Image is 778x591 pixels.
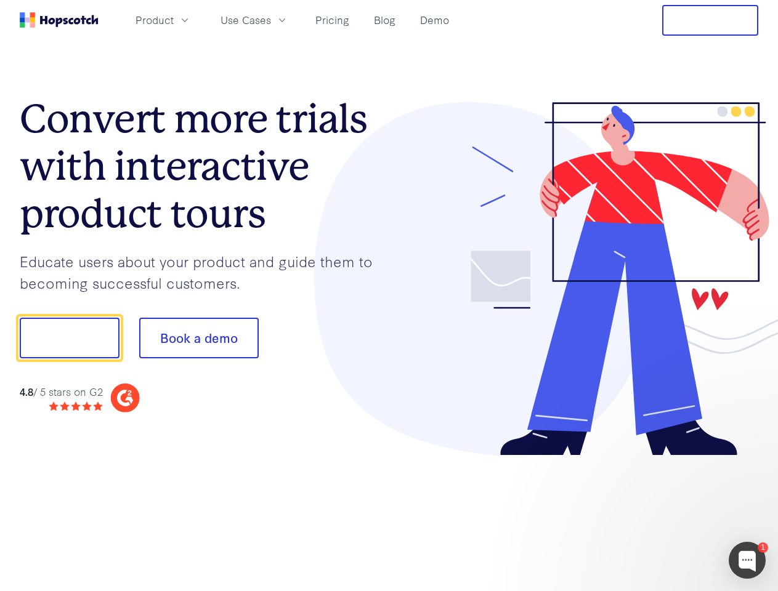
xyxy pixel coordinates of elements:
strong: 4.8 [20,384,33,398]
a: Blog [369,10,400,30]
div: 1 [758,542,768,553]
button: Show me! [20,318,120,358]
a: Demo [415,10,454,30]
span: Product [136,12,174,28]
button: Book a demo [139,318,259,358]
button: Product [128,10,198,30]
span: Use Cases [221,12,271,28]
p: Educate users about your product and guide them to becoming successful customers. [20,251,389,293]
div: / 5 stars on G2 [20,384,103,400]
h1: Convert more trials with interactive product tours [20,95,389,237]
button: Use Cases [213,10,296,30]
button: Free Trial [662,5,758,36]
a: Home [20,12,99,28]
a: Pricing [310,10,354,30]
